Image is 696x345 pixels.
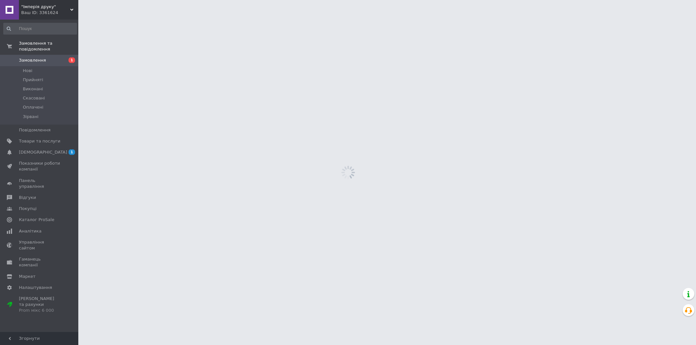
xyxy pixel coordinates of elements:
span: Прийняті [23,77,43,83]
span: Виконані [23,86,43,92]
span: Аналітика [19,228,41,234]
span: "Імперія друку" [21,4,70,10]
span: Управління сайтом [19,239,60,251]
span: Товари та послуги [19,138,60,144]
span: [DEMOGRAPHIC_DATA] [19,149,67,155]
span: Панель управління [19,178,60,189]
span: Маркет [19,274,36,279]
span: 1 [69,149,75,155]
span: Нові [23,68,32,74]
span: Замовлення та повідомлення [19,40,78,52]
span: Оплачені [23,104,43,110]
span: [PERSON_NAME] та рахунки [19,296,60,314]
span: Покупці [19,206,37,212]
span: Зірвані [23,114,39,120]
input: Пошук [3,23,77,35]
span: Каталог ProSale [19,217,54,223]
div: Prom мікс 6 000 [19,307,60,313]
span: Налаштування [19,285,52,291]
div: Ваш ID: 3361624 [21,10,78,16]
span: Відгуки [19,195,36,201]
span: Повідомлення [19,127,51,133]
span: Замовлення [19,57,46,63]
span: Показники роботи компанії [19,160,60,172]
span: Скасовані [23,95,45,101]
span: Гаманець компанії [19,256,60,268]
span: 1 [69,57,75,63]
